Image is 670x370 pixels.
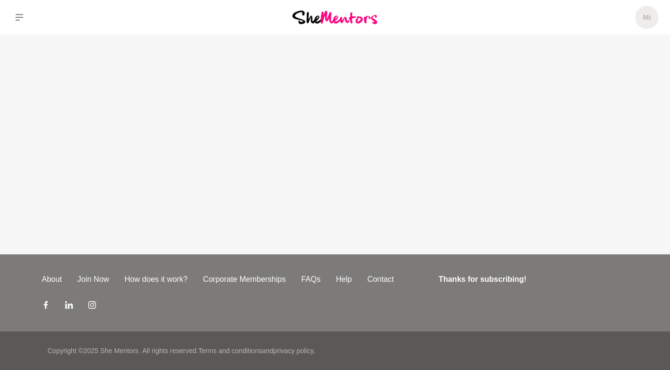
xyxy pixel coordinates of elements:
h5: Mi [643,13,651,22]
a: Contact [359,274,401,285]
p: Copyright © 2025 She Mentors . [48,346,140,356]
a: Join Now [69,274,117,285]
a: Corporate Memberships [195,274,294,285]
a: Instagram [88,301,96,312]
a: Mi [635,6,658,29]
img: She Mentors Logo [292,11,377,24]
a: About [34,274,70,285]
a: Facebook [42,301,50,312]
a: Terms and conditions [198,347,262,355]
a: FAQs [293,274,328,285]
a: How does it work? [117,274,195,285]
a: LinkedIn [65,301,73,312]
a: Help [328,274,359,285]
h4: Thanks for subscribing! [438,274,622,285]
p: All rights reserved. and . [142,346,315,356]
a: privacy policy [273,347,314,355]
